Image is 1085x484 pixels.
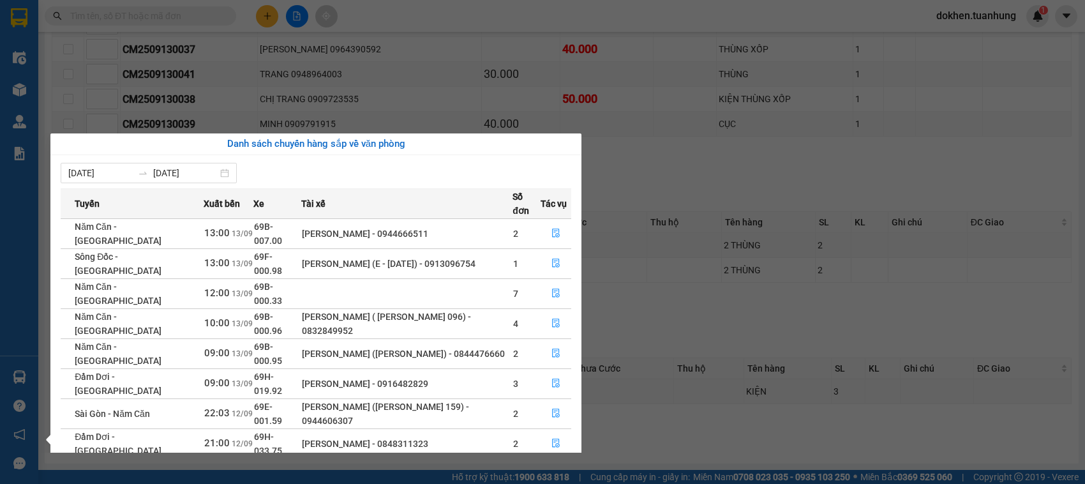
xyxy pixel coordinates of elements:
[204,227,230,239] span: 13:00
[73,8,181,24] b: [PERSON_NAME]
[302,347,513,361] div: [PERSON_NAME] ([PERSON_NAME]) - 0844476660
[254,372,282,396] span: 69H-019.92
[75,342,161,366] span: Năm Căn - [GEOGRAPHIC_DATA]
[302,257,513,271] div: [PERSON_NAME] (E - [DATE]) - 0913096754
[551,439,560,449] span: file-done
[75,252,161,276] span: Sông Đốc - [GEOGRAPHIC_DATA]
[232,259,253,268] span: 13/09
[204,347,230,359] span: 09:00
[254,222,282,246] span: 69B-007.00
[75,312,161,336] span: Năm Căn - [GEOGRAPHIC_DATA]
[254,252,282,276] span: 69F-000.98
[232,349,253,358] span: 13/09
[75,432,161,456] span: Đầm Dơi - [GEOGRAPHIC_DATA]
[551,409,560,419] span: file-done
[75,372,161,396] span: Đầm Dơi - [GEOGRAPHIC_DATA]
[302,400,513,428] div: [PERSON_NAME] ([PERSON_NAME] 159) - 0944606307
[513,229,518,239] span: 2
[513,349,518,359] span: 2
[551,259,560,269] span: file-done
[551,349,560,359] span: file-done
[75,222,161,246] span: Năm Căn - [GEOGRAPHIC_DATA]
[68,166,133,180] input: Từ ngày
[138,168,148,178] span: swap-right
[513,379,518,389] span: 3
[138,168,148,178] span: to
[232,409,253,418] span: 12/09
[541,314,571,334] button: file-done
[254,312,282,336] span: 69B-000.96
[232,289,253,298] span: 13/09
[232,229,253,238] span: 13/09
[254,432,282,456] span: 69H-033.75
[541,197,567,211] span: Tác vụ
[75,409,150,419] span: Sài Gòn - Năm Căn
[204,197,240,211] span: Xuất bến
[232,379,253,388] span: 13/09
[513,319,518,329] span: 4
[541,404,571,424] button: file-done
[513,259,518,269] span: 1
[302,310,513,338] div: [PERSON_NAME] ( [PERSON_NAME] 096) - 0832849952
[551,229,560,239] span: file-done
[513,439,518,449] span: 2
[153,166,218,180] input: Đến ngày
[541,344,571,364] button: file-done
[75,282,161,306] span: Năm Căn - [GEOGRAPHIC_DATA]
[6,44,243,60] li: 02839.63.63.63
[6,28,243,44] li: 85 [PERSON_NAME]
[541,374,571,394] button: file-done
[551,379,560,389] span: file-done
[204,257,230,269] span: 13:00
[204,407,230,419] span: 22:03
[302,377,513,391] div: [PERSON_NAME] - 0916482829
[253,197,264,211] span: Xe
[73,47,84,57] span: phone
[73,31,84,41] span: environment
[513,289,518,299] span: 7
[61,137,571,152] div: Danh sách chuyến hàng sắp về văn phòng
[302,437,513,451] div: [PERSON_NAME] - 0848311323
[204,287,230,299] span: 12:00
[513,409,518,419] span: 2
[254,402,282,426] span: 69E-001.59
[75,197,100,211] span: Tuyến
[551,319,560,329] span: file-done
[551,289,560,299] span: file-done
[541,253,571,274] button: file-done
[301,197,325,211] span: Tài xế
[254,282,282,306] span: 69B-000.33
[513,190,540,218] span: Số đơn
[232,439,253,448] span: 12/09
[232,319,253,328] span: 13/09
[204,317,230,329] span: 10:00
[204,437,230,449] span: 21:00
[541,434,571,454] button: file-done
[541,223,571,244] button: file-done
[302,227,513,241] div: [PERSON_NAME] - 0944666511
[541,284,571,304] button: file-done
[204,377,230,389] span: 09:00
[6,80,142,101] b: GỬI : VP Cần Thơ
[254,342,282,366] span: 69B-000.95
